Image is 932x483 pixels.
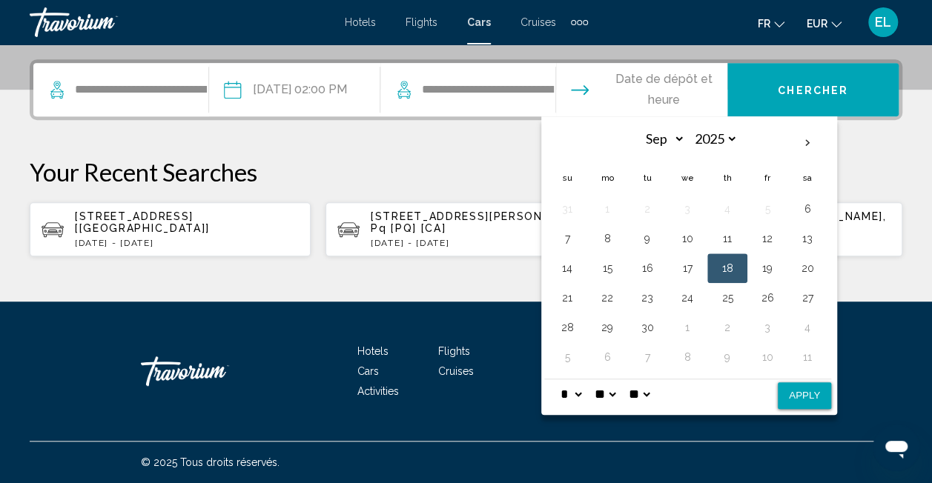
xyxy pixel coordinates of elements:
button: Day 9 [635,228,659,249]
p: Your Recent Searches [30,157,902,187]
button: Day 21 [555,287,579,308]
button: [STREET_ADDRESS][PERSON_NAME], Pq [PQ] [CA][DATE] - [DATE] [325,201,607,257]
a: Hotels [345,16,376,28]
button: Day 9 [715,347,739,367]
p: [DATE] - [DATE] [75,238,299,248]
button: Day 27 [796,287,819,308]
a: Activities [357,385,399,397]
button: Day 17 [675,258,699,279]
button: Day 10 [675,228,699,249]
button: Day 18 [715,258,739,279]
span: © 2025 Tous droits réservés. [141,456,280,468]
button: Day 11 [796,347,819,367]
button: Day 4 [715,199,739,219]
button: Day 1 [595,199,619,219]
button: Change language [758,13,784,34]
button: Day 2 [715,317,739,338]
a: Flights [406,16,437,28]
a: Cruises [438,365,474,377]
button: Day 2 [635,199,659,219]
button: Day 16 [635,258,659,279]
span: [STREET_ADDRESS][PERSON_NAME], Pq [PQ] [CA] [371,210,590,234]
button: Day 22 [595,287,619,308]
button: Drop-off date [571,63,727,116]
button: User Menu [864,7,902,38]
button: Day 6 [595,347,619,367]
a: Travorium [30,7,330,37]
button: Extra navigation items [571,10,588,34]
a: Cars [467,16,491,28]
button: Day 11 [715,228,739,249]
button: Day 30 [635,317,659,338]
button: Day 4 [796,317,819,338]
button: Apply [778,382,831,409]
span: fr [758,18,770,30]
button: Day 15 [595,258,619,279]
span: [STREET_ADDRESS] [[GEOGRAPHIC_DATA]] [75,210,210,234]
button: Day 8 [675,347,699,367]
button: Day 23 [635,287,659,308]
span: EL [875,15,891,30]
button: Day 10 [756,347,779,367]
button: Day 12 [756,228,779,249]
button: Day 19 [756,258,779,279]
span: Chercher [778,84,848,96]
select: Select AM/PM [626,379,652,409]
iframe: Bouton de lancement de la fenêtre de messagerie [873,424,920,471]
select: Select year [690,126,738,152]
a: Cars [357,365,379,377]
button: [STREET_ADDRESS] [[GEOGRAPHIC_DATA]][DATE] - [DATE] [30,201,311,257]
p: [DATE] - [DATE] [371,238,595,248]
button: Day 5 [555,347,579,367]
button: Day 28 [555,317,579,338]
button: Day 13 [796,228,819,249]
button: Day 20 [796,258,819,279]
button: Day 31 [555,199,579,219]
button: Day 14 [555,258,579,279]
div: Search widget [33,63,899,116]
button: Day 3 [675,199,699,219]
button: Day 24 [675,287,699,308]
button: Day 6 [796,199,819,219]
button: Day 25 [715,287,739,308]
button: Day 29 [595,317,619,338]
button: Next month [787,126,827,160]
a: Cruises [520,16,556,28]
button: Pickup date: Sep 06, 2025 02:00 PM [224,63,347,116]
button: Day 3 [756,317,779,338]
a: Hotels [357,345,389,357]
button: Day 26 [756,287,779,308]
button: Day 1 [675,317,699,338]
select: Select month [637,126,685,152]
button: Change currency [807,13,842,34]
select: Select minute [592,379,618,409]
button: Day 8 [595,228,619,249]
select: Select hour [558,379,584,409]
button: Day 7 [555,228,579,249]
button: Day 7 [635,347,659,367]
a: Flights [438,345,470,357]
span: EUR [807,18,827,30]
button: Day 5 [756,199,779,219]
button: Chercher [727,63,899,116]
a: Travorium [141,349,289,393]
